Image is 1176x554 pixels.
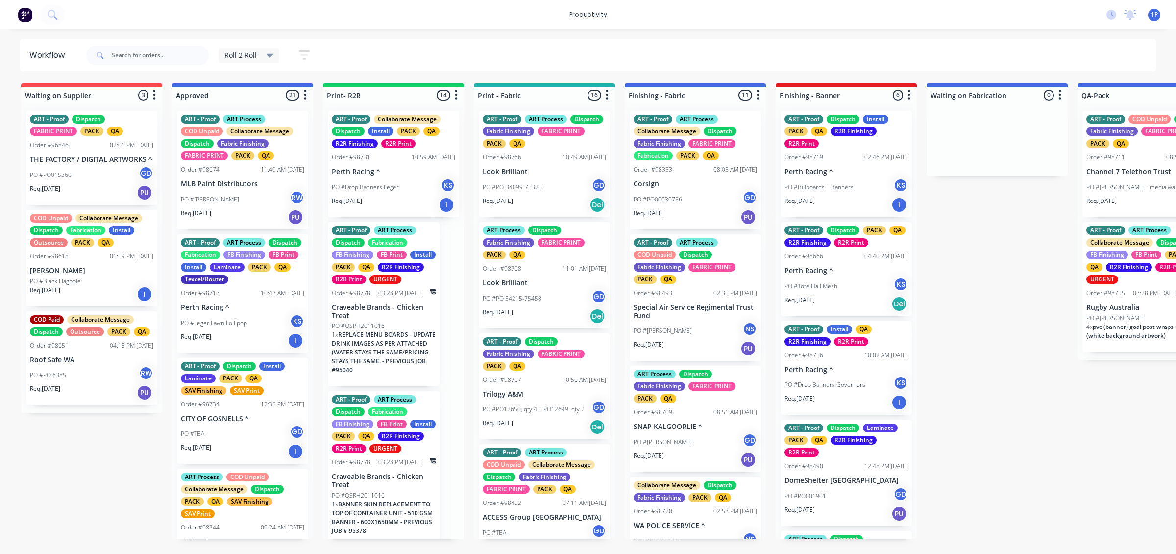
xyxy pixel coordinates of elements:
[368,407,407,416] div: Fabrication
[1128,226,1171,235] div: ART Process
[740,209,756,225] div: PU
[181,251,220,259] div: Fabrication
[634,263,685,272] div: Fabric Finishing
[483,238,534,247] div: Fabric Finishing
[863,424,898,432] div: Laminate
[288,333,303,349] div: I
[1086,275,1118,284] div: URGENT
[30,238,68,247] div: Outsource
[784,282,837,291] p: PO #Tote Hall Mesh
[630,366,761,472] div: ART ProcessDispatchFabric FinishingFABRIC PRINTPACKQAOrder #9870908:51 AM [DATE]SNAP KALGOORLIE ^...
[181,127,223,136] div: COD Unpaid
[864,153,908,162] div: 02:46 PM [DATE]
[71,238,94,247] div: PACK
[784,325,823,334] div: ART - Proof
[30,356,153,364] p: Roof Safe WA
[80,127,103,136] div: PACK
[483,153,521,162] div: Order #98766
[591,289,606,304] div: GD
[781,222,912,316] div: ART - ProofDispatchPACKQAR2R FinishingR2R PrintOrder #9866604:40 PM [DATE]Perth Racing ^PO #Tote ...
[1086,314,1145,323] p: PO #[PERSON_NAME]
[483,197,513,205] p: Req. [DATE]
[834,238,868,247] div: R2R Print
[368,238,407,247] div: Fabrication
[109,226,134,235] div: Install
[742,190,757,205] div: GD
[369,275,401,284] div: URGENT
[110,341,153,350] div: 04:18 PM [DATE]
[332,330,436,374] span: REPLACE MENU BOARDS - UPDATE DRINK IMAGES AS PER ATTACHED (WATER STAYS THE SAME/PRICING STAYS THE...
[30,286,60,295] p: Req. [DATE]
[332,197,362,205] p: Req. [DATE]
[332,238,365,247] div: Dispatch
[479,333,610,440] div: ART - ProofDispatchFabric FinishingFABRIC PRINTPACKQAOrder #9876710:56 AM [DATE]Trilogy A&MPO #PO...
[181,400,220,409] div: Order #98734
[784,380,865,389] p: PO #Drop Banners Governors
[676,115,718,124] div: ART Process
[258,151,274,160] div: QA
[210,263,245,272] div: Laminate
[591,400,606,415] div: GD
[538,127,585,136] div: FABRIC PRINT
[630,234,761,361] div: ART - ProofART ProcessCOD UnpaidDispatchFabric FinishingFABRIC PRINTPACKQAOrder #9849302:35 PM [D...
[634,303,757,320] p: Special Air Service Regimental Trust Fund
[358,263,374,272] div: QA
[30,315,64,324] div: COD Paid
[525,115,567,124] div: ART Process
[269,238,301,247] div: Dispatch
[66,226,105,235] div: Fabrication
[634,165,672,174] div: Order #98333
[634,408,672,417] div: Order #98709
[332,127,365,136] div: Dispatch
[332,275,366,284] div: R2R Print
[563,153,606,162] div: 10:49 AM [DATE]
[483,376,521,384] div: Order #98767
[704,127,736,136] div: Dispatch
[483,294,541,303] p: PO #PO 34215-75458
[1131,251,1161,259] div: FB Print
[181,415,304,423] p: CITY OF GOSNELLS *
[30,115,69,124] div: ART - Proof
[713,165,757,174] div: 08:03 AM [DATE]
[137,185,152,201] div: PU
[713,408,757,417] div: 08:51 AM [DATE]
[181,332,211,341] p: Req. [DATE]
[177,111,308,229] div: ART - ProofART ProcessCOD UnpaidCollaborate MessageDispatchFabric FinishingFABRIC PRINTPACKQAOrde...
[423,127,440,136] div: QA
[30,184,60,193] p: Req. [DATE]
[30,384,60,393] p: Req. [DATE]
[226,127,293,136] div: Collaborate Message
[181,362,220,371] div: ART - Proof
[483,264,521,273] div: Order #98768
[1113,139,1129,148] div: QA
[181,319,247,327] p: PO #Leger Lawn Lollipop
[781,321,912,415] div: ART - ProofInstallQAR2R FinishingR2R PrintOrder #9875610:02 AM [DATE]Perth Racing ^PO #Drop Banne...
[181,180,304,188] p: MLB Paint Distributors
[781,420,912,526] div: ART - ProofDispatchLaminatePACKQAR2R FinishingR2R PrintOrder #9849012:48 PM [DATE]DomeShelter [GE...
[30,155,153,164] p: THE FACTORY / DIGITAL ARTWORKS ^
[509,362,525,371] div: QA
[634,423,757,431] p: SNAP KALGOORLIE ^
[891,395,907,410] div: I
[864,252,908,261] div: 04:40 PM [DATE]
[397,127,420,136] div: PACK
[231,151,254,160] div: PACK
[634,289,672,298] div: Order #98493
[377,251,407,259] div: FB Print
[509,251,525,259] div: QA
[181,386,226,395] div: SAV Finishing
[483,168,606,176] p: Look Brilliant
[827,115,859,124] div: Dispatch
[332,226,370,235] div: ART - Proof
[483,350,534,358] div: Fabric Finishing
[230,386,264,395] div: SAV Print
[181,165,220,174] div: Order #98674
[688,263,735,272] div: FABRIC PRINT
[377,420,407,428] div: FB Print
[374,226,416,235] div: ART Process
[713,289,757,298] div: 02:35 PM [DATE]
[332,183,399,192] p: PO #Drop Banners Leger
[1086,139,1109,148] div: PACK
[634,127,700,136] div: Collaborate Message
[181,139,214,148] div: Dispatch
